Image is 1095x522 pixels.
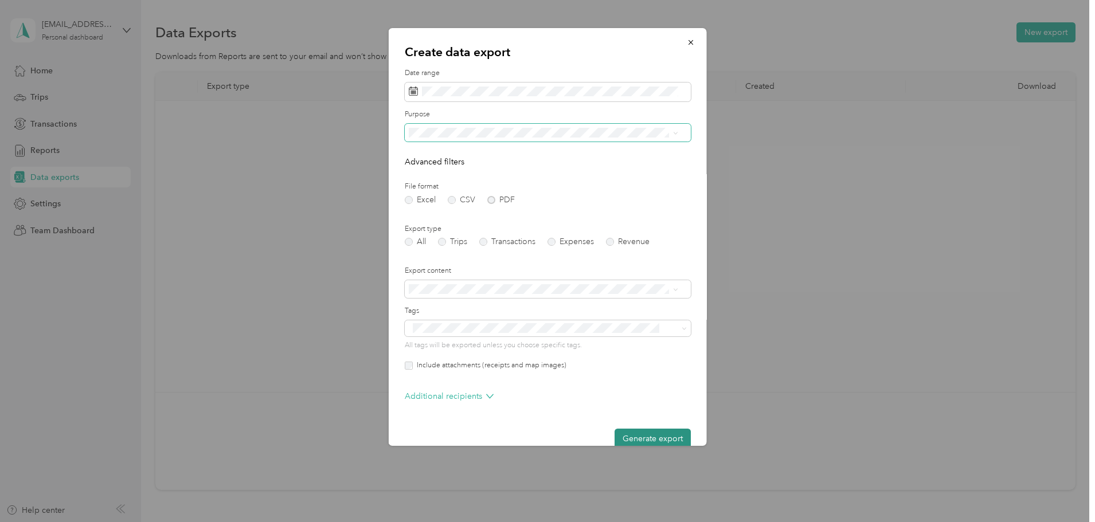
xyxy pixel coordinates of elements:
p: Advanced filters [405,156,691,168]
label: Revenue [606,238,650,246]
p: Additional recipients [405,390,494,402]
p: All tags will be exported unless you choose specific tags. [405,340,691,351]
label: PDF [487,196,515,204]
label: File format [405,182,691,192]
label: Export content [405,266,691,276]
label: Tags [405,306,691,316]
label: Excel [405,196,436,204]
iframe: Everlance-gr Chat Button Frame [1031,458,1095,522]
label: Include attachments (receipts and map images) [413,360,566,371]
label: Trips [438,238,467,246]
label: Export type [405,224,691,234]
label: Expenses [547,238,594,246]
label: Date range [405,68,691,79]
label: Purpose [405,109,691,120]
label: CSV [448,196,475,204]
button: Generate export [615,429,691,449]
label: Transactions [479,238,535,246]
p: Create data export [405,44,691,60]
label: All [405,238,426,246]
